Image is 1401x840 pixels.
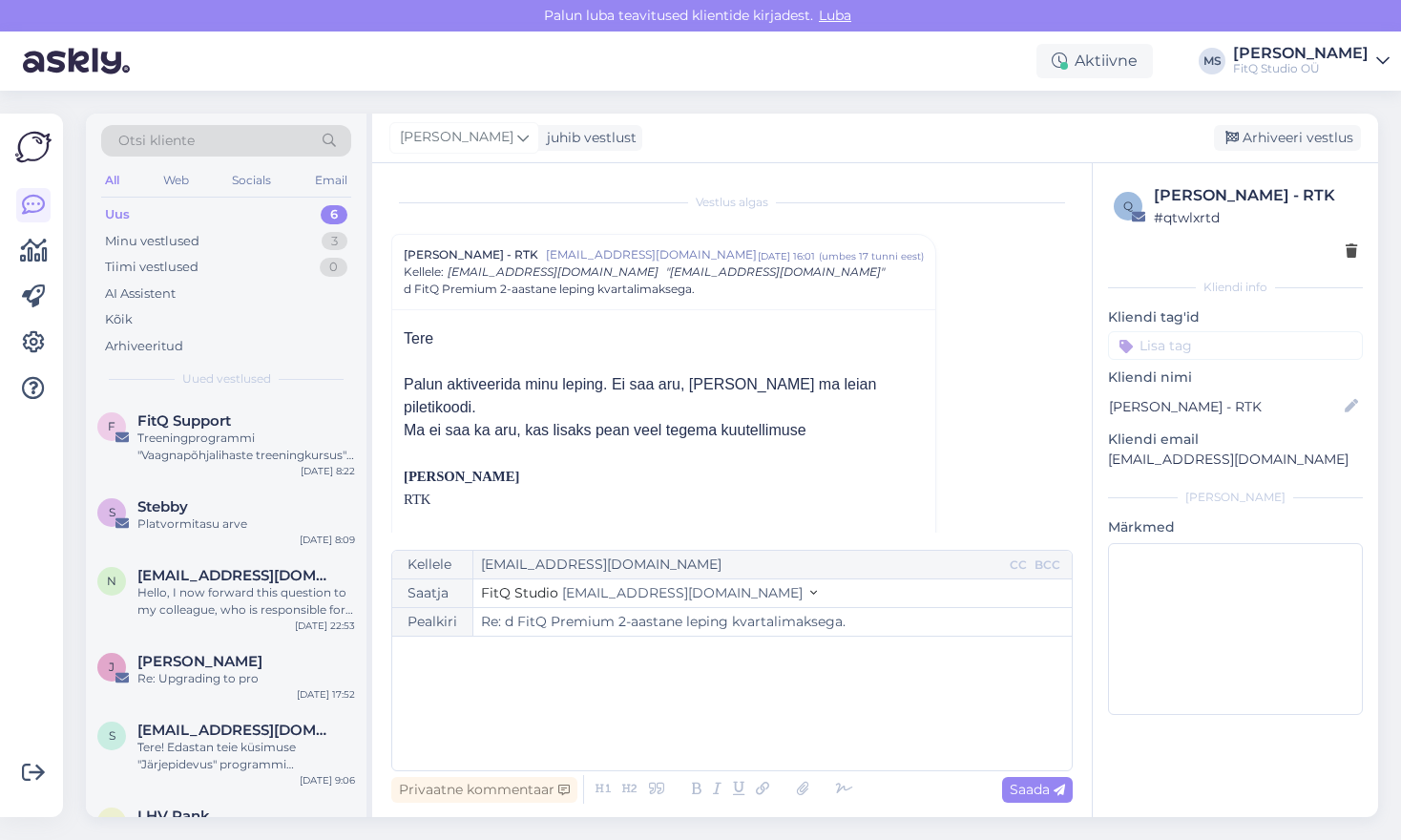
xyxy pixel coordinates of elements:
[137,670,355,687] div: Re: Upgrading to pro
[159,168,193,193] div: Web
[1031,556,1064,574] div: BCC
[1108,331,1363,360] input: Lisa tag
[182,370,271,388] span: Uued vestlused
[481,584,558,601] span: FitQ Studio
[481,583,817,603] button: FitQ Studio [EMAIL_ADDRESS][DOMAIN_NAME]
[108,419,115,433] span: F
[392,608,473,636] div: Pealkiri
[137,412,231,430] span: FitQ Support
[819,249,924,263] div: ( umbes 17 tunni eest )
[1199,48,1225,74] div: MS
[1123,199,1133,213] span: q
[404,469,519,484] span: [PERSON_NAME]
[391,194,1073,211] div: Vestlus algas
[137,430,355,464] div: Treeningprogrammi "Vaagnapõhjalihaste treeningkursus" meeldetuletus
[105,258,199,277] div: Tiimi vestlused
[404,376,876,415] span: Palun aktiveerida minu leping. Ei saa aru, [PERSON_NAME] ma leian piletikoodi.
[392,579,473,607] div: Saatja
[1214,125,1361,151] div: Arhiveeri vestlus
[758,249,815,263] div: [DATE] 16:01
[1036,44,1153,78] div: Aktiivne
[400,127,513,148] span: [PERSON_NAME]
[1108,430,1363,450] p: Kliendi email
[105,337,183,356] div: Arhiveeritud
[1108,489,1363,506] div: [PERSON_NAME]
[1108,279,1363,296] div: Kliendi info
[322,232,347,251] div: 3
[404,281,695,298] span: d FitQ Premium 2-aastane leping kvartalimaksega.
[137,722,336,739] span: sirje.pajuri@gmail.com
[15,129,52,165] img: Askly Logo
[404,264,444,279] span: Kellele :
[1108,367,1363,388] p: Kliendi nimi
[295,619,355,633] div: [DATE] 22:53
[404,422,806,438] span: Ma ei saa ka aru, kas lisaks pean veel tegema kuutellimuse
[404,330,433,346] span: Tere
[300,533,355,547] div: [DATE] 8:09
[105,205,130,224] div: Uus
[137,739,355,773] div: Tere! Edastan teie küsimuse "Järjepidevus" programmi [PERSON_NAME] videote ligipääsu probleemi ko...
[546,246,758,263] span: [EMAIL_ADDRESS][DOMAIN_NAME]
[300,773,355,787] div: [DATE] 9:06
[109,814,115,829] span: L
[321,205,347,224] div: 6
[1010,781,1065,798] span: Saada
[320,258,347,277] div: 0
[109,660,115,674] span: J
[301,464,355,478] div: [DATE] 8:22
[228,168,275,193] div: Socials
[473,608,1072,636] input: Write subject here...
[105,232,199,251] div: Minu vestlused
[404,492,430,507] span: RTK
[105,284,176,304] div: AI Assistent
[1108,307,1363,327] p: Kliendi tag'id
[813,7,857,24] span: Luba
[1109,396,1341,417] input: Lisa nimi
[1233,46,1369,61] div: [PERSON_NAME]
[105,310,133,329] div: Kõik
[562,584,803,601] span: [EMAIL_ADDRESS][DOMAIN_NAME]
[137,808,210,825] span: LHV Pank
[107,574,116,588] span: n
[392,551,473,578] div: Kellele
[109,505,115,519] span: S
[1006,556,1031,574] div: CC
[1154,184,1357,207] div: [PERSON_NAME] - RTK
[1108,517,1363,537] p: Märkmed
[448,264,659,279] span: [EMAIL_ADDRESS][DOMAIN_NAME]
[1233,61,1369,76] div: FitQ Studio OÜ
[101,168,123,193] div: All
[404,246,538,263] span: [PERSON_NAME] - RTK
[473,551,1006,578] input: Recepient...
[1233,46,1390,76] a: [PERSON_NAME]FitQ Studio OÜ
[311,168,351,193] div: Email
[137,567,336,584] span: nathaliegascon@gmail.com
[137,498,188,515] span: Stebby
[118,131,195,151] span: Otsi kliente
[109,728,115,743] span: s
[137,515,355,533] div: Platvormitasu arve
[297,687,355,702] div: [DATE] 17:52
[391,777,577,803] div: Privaatne kommentaar
[1154,207,1357,228] div: # qtwlxrtd
[137,653,262,670] span: Jarmo Takkinen
[666,264,885,279] span: "[EMAIL_ADDRESS][DOMAIN_NAME]"
[1108,450,1363,470] p: [EMAIL_ADDRESS][DOMAIN_NAME]
[539,128,637,148] div: juhib vestlust
[137,584,355,619] div: Hello, I now forward this question to my colleague, who is responsible for this. The reply will b...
